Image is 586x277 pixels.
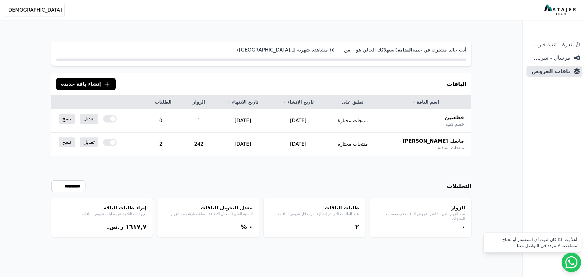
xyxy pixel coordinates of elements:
span: ر.س. [107,223,123,230]
bdi: ١٦١٧,٧ [125,223,146,230]
h4: معدل التحويل للباقات [164,204,253,211]
a: تاريخ الانتهاء [222,99,263,105]
td: منتجات مختارة [326,133,379,156]
button: [DEMOGRAPHIC_DATA] [4,4,65,16]
span: باقات العروض [529,67,570,76]
td: منتجات مختارة [326,109,379,133]
h3: الباقات [447,80,466,88]
button: إنشاء باقة جديدة [56,78,116,90]
a: تعديل [80,114,98,124]
img: MatajerTech Logo [544,5,577,16]
th: الزوار [183,95,215,109]
span: قطعتين [445,114,464,121]
a: نسخ [59,137,75,147]
a: الطلبات [146,99,175,105]
td: [DATE] [271,109,326,133]
td: 1 [183,109,215,133]
p: الإيرادات الناتجة عن طلبات عروض الباقات [57,211,146,216]
div: ۰ [376,222,465,231]
h4: طلبات الباقات [270,204,359,211]
div: أهلاً بك! إذا كان لديك أي استفسار أو تحتاج مساعدة، لا تتردد في التواصل معنا [487,236,577,249]
td: 2 [139,133,183,156]
span: [DEMOGRAPHIC_DATA] [6,6,62,14]
td: 0 [139,109,183,133]
a: اسم الباقة [387,99,464,105]
p: عدد الطلبات التي تم إنشاؤها من خلال عروض الباقات [270,211,359,216]
p: النسبة المئوية لمعدل الاضافة للسلة مقارنة بعدد الزوار [164,211,253,216]
strong: البداية [398,47,412,53]
span: منتجات إضافية [438,145,464,151]
span: ماسك [PERSON_NAME] [403,137,464,145]
a: تاريخ الإنشاء [278,99,319,105]
td: [DATE] [271,133,326,156]
h3: التحليلات [447,182,471,190]
span: مرسال - شريط دعاية [529,54,570,62]
span: إنشاء باقة جديدة [61,80,101,88]
p: أنت حاليا مشترك في خطة (استهلاكك الحالي هو ۰ من ١٥۰۰۰ مشاهدة شهرية لل[GEOGRAPHIC_DATA]) [56,46,466,54]
td: [DATE] [215,133,271,156]
span: خصم كمية [445,121,464,127]
bdi: ۰ [249,223,253,230]
td: 242 [183,133,215,156]
span: % [241,223,247,230]
p: عدد الزوار الذين شاهدوا عروض الباقات في صفحات المنتجات [376,211,465,221]
a: تعديل [80,137,98,147]
span: ندرة - تنبية قارب علي النفاذ [529,40,572,49]
a: نسخ [59,114,75,124]
div: ٢ [270,222,359,231]
h4: الزوار [376,204,465,211]
td: [DATE] [215,109,271,133]
th: تطبق على [326,95,379,109]
h4: إيراد طلبات الباقة [57,204,146,211]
